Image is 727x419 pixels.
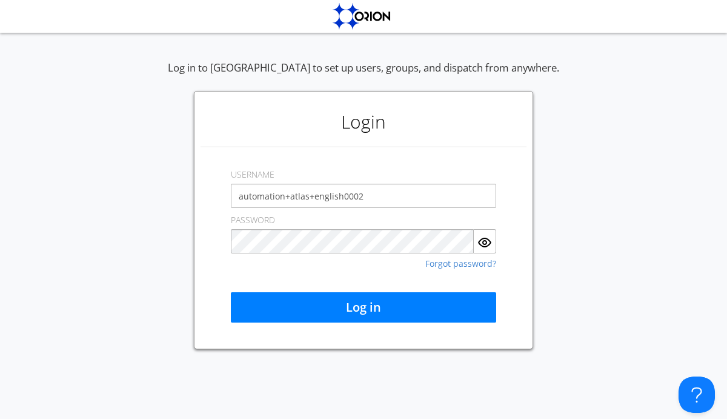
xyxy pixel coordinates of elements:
div: Log in to [GEOGRAPHIC_DATA] to set up users, groups, and dispatch from anywhere. [168,61,559,91]
h1: Login [201,98,526,146]
label: USERNAME [231,169,274,181]
iframe: Toggle Customer Support [679,377,715,413]
label: PASSWORD [231,214,275,226]
a: Forgot password? [425,260,496,268]
input: Password [231,229,474,253]
img: eye.svg [477,235,492,250]
button: Log in [231,292,496,323]
button: Show Password [474,229,496,253]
